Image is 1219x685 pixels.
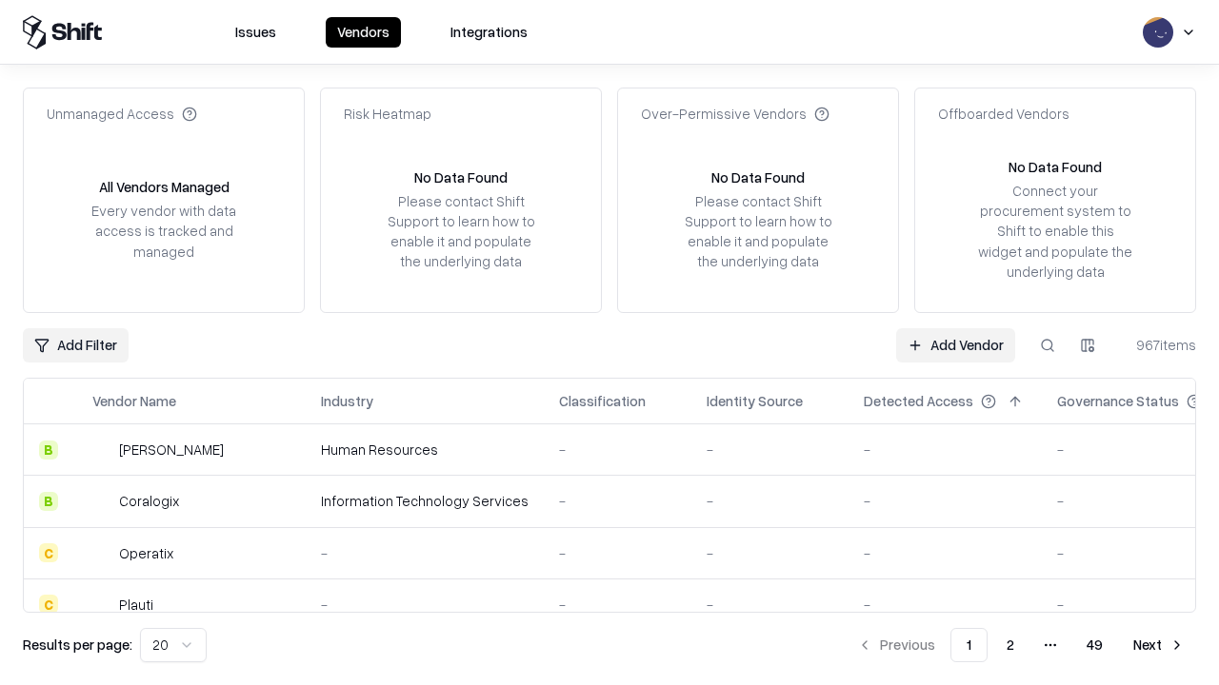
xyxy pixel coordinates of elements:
div: Connect your procurement system to Shift to enable this widget and populate the underlying data [976,181,1134,282]
div: No Data Found [711,167,805,187]
div: 967 items [1120,335,1196,355]
button: Vendors [326,17,401,48]
div: - [559,543,676,563]
div: Information Technology Services [321,491,529,511]
img: Deel [92,440,111,460]
div: Operatix [119,543,173,563]
div: - [559,491,676,511]
div: - [864,595,1027,615]
div: - [864,440,1027,460]
div: Plauti [119,595,153,615]
div: Unmanaged Access [47,104,197,124]
div: - [321,595,529,615]
button: 1 [950,628,988,662]
div: - [864,543,1027,563]
div: - [707,543,833,563]
div: Identity Source [707,391,803,411]
div: Coralogix [119,491,179,511]
button: Next [1122,628,1196,662]
button: Issues [224,17,288,48]
p: Results per page: [23,635,132,655]
div: - [559,440,676,460]
img: Coralogix [92,492,111,511]
img: Plauti [92,595,111,614]
div: No Data Found [414,167,508,187]
button: Integrations [439,17,539,48]
a: Add Vendor [896,328,1015,362]
button: 2 [991,628,1029,662]
div: Detected Access [864,391,973,411]
div: B [39,492,58,511]
div: - [707,491,833,511]
img: Operatix [92,543,111,562]
div: All Vendors Managed [99,177,230,197]
div: Classification [559,391,646,411]
div: Offboarded Vendors [938,104,1069,124]
div: Every vendor with data access is tracked and managed [85,201,243,261]
button: 49 [1071,628,1118,662]
div: - [559,595,676,615]
div: Risk Heatmap [344,104,431,124]
div: Governance Status [1057,391,1179,411]
nav: pagination [846,628,1196,662]
div: [PERSON_NAME] [119,440,224,460]
div: Please contact Shift Support to learn how to enable it and populate the underlying data [679,191,837,272]
div: - [864,491,1027,511]
div: - [321,543,529,563]
div: B [39,440,58,460]
div: Over-Permissive Vendors [641,104,829,124]
div: Industry [321,391,373,411]
div: Please contact Shift Support to learn how to enable it and populate the underlying data [382,191,540,272]
button: Add Filter [23,328,129,362]
div: - [707,595,833,615]
div: Vendor Name [92,391,176,411]
div: C [39,543,58,562]
div: - [707,440,833,460]
div: Human Resources [321,440,529,460]
div: C [39,595,58,614]
div: No Data Found [1009,157,1102,177]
